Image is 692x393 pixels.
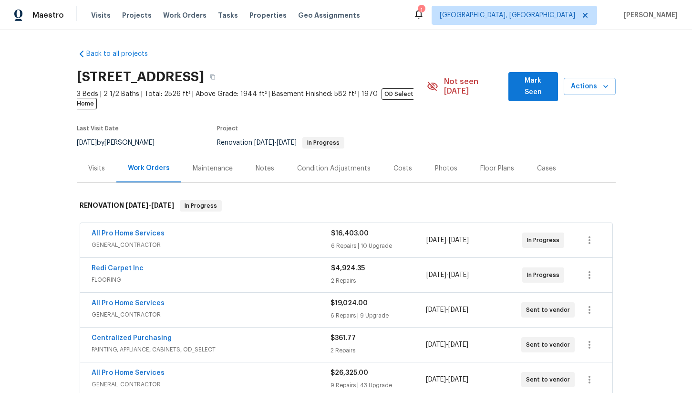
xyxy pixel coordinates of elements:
[92,380,331,389] span: GENERAL_CONTRACTOR
[277,139,297,146] span: [DATE]
[163,11,207,20] span: Work Orders
[92,275,331,285] span: FLOORING
[298,11,360,20] span: Geo Assignments
[297,164,371,173] div: Condition Adjustments
[448,307,468,313] span: [DATE]
[564,78,616,96] button: Actions
[32,11,64,20] span: Maestro
[92,265,144,272] a: Redi Carpet Inc
[77,88,413,109] span: OD Select Home
[527,235,563,245] span: In Progress
[516,75,550,98] span: Mark Seen
[256,164,274,173] div: Notes
[193,164,233,173] div: Maintenance
[77,89,427,108] span: 3 Beds | 2 1/2 Baths | Total: 2526 ft² | Above Grade: 1944 ft² | Basement Finished: 582 ft² | 1970
[218,12,238,19] span: Tasks
[303,140,343,146] span: In Progress
[80,200,174,212] h6: RENOVATION
[426,341,446,348] span: [DATE]
[526,340,574,350] span: Sent to vendor
[125,202,148,209] span: [DATE]
[448,341,468,348] span: [DATE]
[77,72,204,82] h2: [STREET_ADDRESS]
[331,230,369,237] span: $16,403.00
[77,49,168,59] a: Back to all projects
[527,270,563,280] span: In Progress
[426,272,446,278] span: [DATE]
[331,276,427,286] div: 2 Repairs
[217,126,238,131] span: Project
[77,139,97,146] span: [DATE]
[331,300,368,307] span: $19,024.00
[435,164,457,173] div: Photos
[92,240,331,250] span: GENERAL_CONTRACTOR
[254,139,274,146] span: [DATE]
[92,345,331,354] span: PAINTING, APPLIANCE, CABINETS, OD_SELECT
[88,164,105,173] div: Visits
[92,370,165,376] a: All Pro Home Services
[440,11,575,20] span: [GEOGRAPHIC_DATA], [GEOGRAPHIC_DATA]
[77,126,119,131] span: Last Visit Date
[77,137,166,149] div: by [PERSON_NAME]
[426,376,446,383] span: [DATE]
[331,265,365,272] span: $4,924.35
[249,11,287,20] span: Properties
[181,201,221,211] span: In Progress
[620,11,678,20] span: [PERSON_NAME]
[426,375,468,384] span: -
[217,139,344,146] span: Renovation
[128,163,170,173] div: Work Orders
[448,376,468,383] span: [DATE]
[331,311,426,320] div: 6 Repairs | 9 Upgrade
[418,6,424,15] div: 1
[426,307,446,313] span: [DATE]
[426,235,469,245] span: -
[426,270,469,280] span: -
[122,11,152,20] span: Projects
[426,305,468,315] span: -
[77,191,616,221] div: RENOVATION [DATE]-[DATE]In Progress
[91,11,111,20] span: Visits
[125,202,174,209] span: -
[331,335,356,341] span: $361.77
[331,381,426,390] div: 9 Repairs | 43 Upgrade
[449,272,469,278] span: [DATE]
[426,340,468,350] span: -
[331,370,368,376] span: $26,325.00
[571,81,608,93] span: Actions
[92,230,165,237] a: All Pro Home Services
[449,237,469,244] span: [DATE]
[480,164,514,173] div: Floor Plans
[393,164,412,173] div: Costs
[254,139,297,146] span: -
[92,310,331,319] span: GENERAL_CONTRACTOR
[92,335,172,341] a: Centralized Purchasing
[92,300,165,307] a: All Pro Home Services
[204,68,221,85] button: Copy Address
[331,346,426,355] div: 2 Repairs
[444,77,503,96] span: Not seen [DATE]
[151,202,174,209] span: [DATE]
[331,241,427,251] div: 6 Repairs | 10 Upgrade
[426,237,446,244] span: [DATE]
[526,305,574,315] span: Sent to vendor
[526,375,574,384] span: Sent to vendor
[537,164,556,173] div: Cases
[508,72,558,101] button: Mark Seen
